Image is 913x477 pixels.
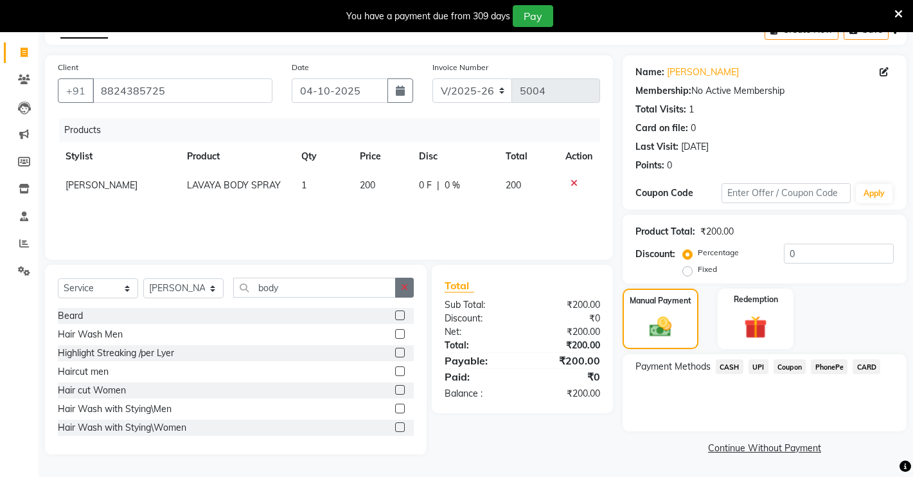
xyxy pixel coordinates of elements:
th: Price [352,142,411,171]
th: Product [179,142,294,171]
span: | [437,179,439,192]
span: CASH [716,359,743,374]
div: ₹200.00 [522,353,610,368]
div: ₹200.00 [522,339,610,352]
div: You have a payment due from 309 days [346,10,510,23]
div: Points: [635,159,664,172]
span: PhonePe [811,359,847,374]
button: Pay [513,5,553,27]
th: Total [498,142,558,171]
th: Stylist [58,142,179,171]
label: Manual Payment [630,295,691,307]
th: Disc [411,142,498,171]
div: Highlight Streaking /per Lyer [58,346,174,360]
label: Client [58,62,78,73]
div: Last Visit: [635,140,678,154]
div: Coupon Code [635,186,722,200]
div: Hair Wash Men [58,328,123,341]
div: ₹0 [522,369,610,384]
div: Membership: [635,84,691,98]
div: Name: [635,66,664,79]
div: Beard [58,309,83,323]
div: [DATE] [681,140,709,154]
div: 0 [691,122,696,135]
div: ₹0 [522,312,610,325]
div: No Active Membership [635,84,894,98]
span: [PERSON_NAME] [66,179,137,191]
span: 200 [360,179,375,191]
div: Haircut men [58,365,109,379]
span: 200 [506,179,521,191]
div: Discount: [435,312,522,325]
span: 0 F [419,179,432,192]
span: UPI [749,359,768,374]
img: _gift.svg [737,313,775,342]
span: 1 [301,179,306,191]
div: 1 [689,103,694,116]
div: Paid: [435,369,522,384]
th: Action [558,142,600,171]
label: Date [292,62,309,73]
span: 0 % [445,179,460,192]
input: Enter Offer / Coupon Code [722,183,851,203]
div: Product Total: [635,225,695,239]
span: Total [445,279,474,292]
input: Search or Scan [233,278,396,298]
div: Products [59,118,610,142]
div: ₹200.00 [700,225,734,239]
button: Apply [856,184,892,203]
button: +91 [58,78,94,103]
div: Hair Wash with Stying\Men [58,402,172,416]
a: Continue Without Payment [625,442,904,455]
span: LAVAYA BODY SPRAY [187,179,281,191]
a: [PERSON_NAME] [667,66,739,79]
span: CARD [853,359,880,374]
div: Sub Total: [435,298,522,312]
label: Fixed [698,264,717,275]
div: Total: [435,339,522,352]
div: Discount: [635,248,675,261]
span: Payment Methods [635,360,711,373]
label: Percentage [698,247,739,258]
div: 0 [667,159,672,172]
div: Balance : [435,387,522,401]
div: Payable: [435,353,522,368]
div: Net: [435,325,522,339]
div: ₹200.00 [522,325,610,339]
span: Coupon [774,359,806,374]
div: Hair Wash with Stying\Women [58,421,186,435]
div: ₹200.00 [522,298,610,312]
input: Search by Name/Mobile/Email/Code [93,78,272,103]
label: Invoice Number [432,62,488,73]
div: Hair cut Women [58,384,126,397]
th: Qty [294,142,352,171]
div: Total Visits: [635,103,686,116]
div: ₹200.00 [522,387,610,401]
div: Card on file: [635,122,688,135]
img: _cash.svg [643,314,678,339]
label: Redemption [734,294,778,305]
